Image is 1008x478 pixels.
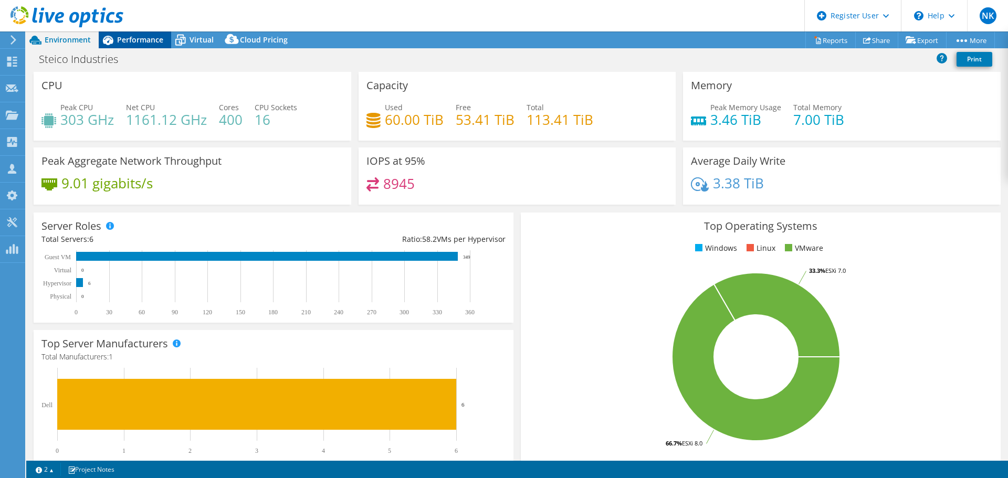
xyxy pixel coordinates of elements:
[383,178,415,189] h4: 8945
[75,309,78,316] text: 0
[41,80,62,91] h3: CPU
[793,102,842,112] span: Total Memory
[41,220,101,232] h3: Server Roles
[433,309,442,316] text: 330
[782,242,823,254] li: VMware
[529,220,993,232] h3: Top Operating Systems
[322,447,325,454] text: 4
[710,114,781,125] h4: 3.46 TiB
[682,439,702,447] tspan: ESXi 8.0
[456,102,471,112] span: Free
[692,242,737,254] li: Windows
[422,234,437,244] span: 58.2
[463,254,470,260] text: 349
[957,52,992,67] a: Print
[527,102,544,112] span: Total
[109,352,113,362] span: 1
[41,351,506,363] h4: Total Manufacturers:
[691,80,732,91] h3: Memory
[219,102,239,112] span: Cores
[56,447,59,454] text: 0
[367,309,376,316] text: 270
[268,309,278,316] text: 180
[54,267,72,274] text: Virtual
[28,463,61,476] a: 2
[88,281,91,286] text: 6
[45,253,71,261] text: Guest VM
[366,80,408,91] h3: Capacity
[81,268,84,273] text: 0
[710,102,781,112] span: Peak Memory Usage
[41,338,168,349] h3: Top Server Manufacturers
[855,32,898,48] a: Share
[61,177,153,189] h4: 9.01 gigabits/s
[388,447,391,454] text: 5
[385,114,444,125] h4: 60.00 TiB
[34,54,134,65] h1: Steico Industries
[274,233,506,245] div: Ratio: VMs per Hypervisor
[255,447,258,454] text: 3
[43,280,71,287] text: Hypervisor
[825,267,846,274] tspan: ESXi 7.0
[691,155,785,167] h3: Average Daily Write
[744,242,775,254] li: Linux
[60,102,93,112] span: Peak CPU
[60,463,122,476] a: Project Notes
[45,35,91,45] span: Environment
[809,267,825,274] tspan: 33.3%
[465,309,475,316] text: 360
[805,32,856,48] a: Reports
[117,35,163,45] span: Performance
[793,114,844,125] h4: 7.00 TiB
[122,447,125,454] text: 1
[126,102,155,112] span: Net CPU
[188,447,192,454] text: 2
[255,114,297,125] h4: 16
[456,114,514,125] h4: 53.41 TiB
[60,114,114,125] h4: 303 GHz
[89,234,93,244] span: 6
[240,35,288,45] span: Cloud Pricing
[666,439,682,447] tspan: 66.7%
[41,401,52,409] text: Dell
[190,35,214,45] span: Virtual
[81,294,84,299] text: 0
[366,155,425,167] h3: IOPS at 95%
[713,177,764,189] h4: 3.38 TiB
[203,309,212,316] text: 120
[914,11,923,20] svg: \n
[236,309,245,316] text: 150
[41,155,222,167] h3: Peak Aggregate Network Throughput
[139,309,145,316] text: 60
[126,114,207,125] h4: 1161.12 GHz
[455,447,458,454] text: 6
[400,309,409,316] text: 300
[898,32,947,48] a: Export
[50,293,71,300] text: Physical
[41,233,274,245] div: Total Servers:
[980,7,996,24] span: NK
[461,401,465,408] text: 6
[255,102,297,112] span: CPU Sockets
[301,309,311,316] text: 210
[527,114,593,125] h4: 113.41 TiB
[172,309,178,316] text: 90
[385,102,403,112] span: Used
[946,32,995,48] a: More
[334,309,343,316] text: 240
[106,309,112,316] text: 30
[219,114,243,125] h4: 400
